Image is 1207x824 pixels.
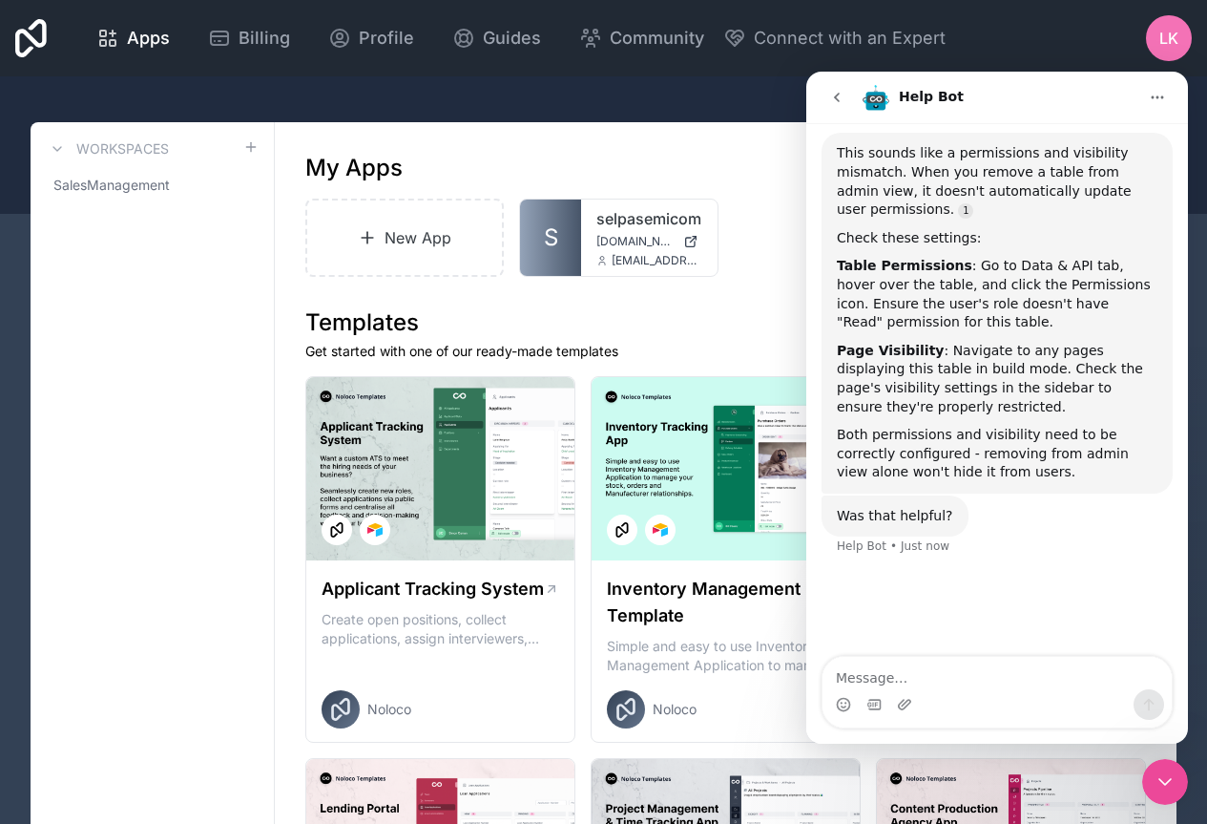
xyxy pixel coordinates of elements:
span: LK [1159,27,1178,50]
button: Connect with an Expert [723,25,946,52]
a: Workspaces [46,137,169,160]
iframe: Intercom live chat [806,72,1188,744]
a: New App [305,199,504,277]
span: Noloco [367,700,411,719]
span: Connect with an Expert [754,25,946,52]
span: Billing [239,25,290,52]
span: S [544,222,558,253]
h1: My Apps [305,153,403,183]
span: [EMAIL_ADDRESS][DOMAIN_NAME] [612,253,701,268]
a: SalesManagement [46,168,259,202]
span: Community [610,25,704,52]
a: Profile [313,17,429,59]
a: Apps [81,17,185,59]
a: [DOMAIN_NAME] [596,234,701,249]
p: Create open positions, collect applications, assign interviewers, centralise candidate feedback a... [322,610,559,648]
span: [DOMAIN_NAME] [596,234,675,249]
h1: Applicant Tracking System [322,576,544,602]
span: Apps [127,25,170,52]
p: Get started with one of our ready-made templates [305,342,1146,361]
a: Guides [437,17,556,59]
a: selpasemicom [596,207,701,230]
h1: Inventory Management Template [607,576,832,629]
h3: Workspaces [76,139,169,158]
a: Billing [193,17,305,59]
span: Profile [359,25,414,52]
img: Airtable Logo [653,522,668,538]
iframe: Intercom live chat [1142,759,1188,805]
a: S [520,200,581,276]
span: Guides [483,25,541,52]
h1: Templates [305,307,1146,338]
a: Community [564,17,719,59]
span: Noloco [653,700,697,719]
span: SalesManagement [53,176,170,195]
img: Airtable Logo [367,522,383,538]
p: Simple and easy to use Inventory Management Application to manage your stock, orders and Manufact... [607,637,844,675]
